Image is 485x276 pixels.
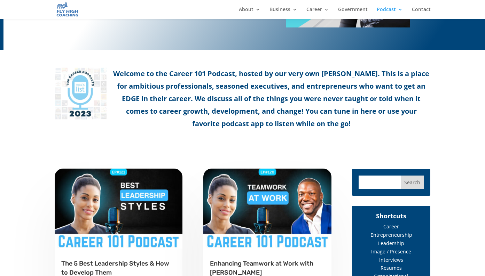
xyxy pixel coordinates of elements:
img: The 5 Best Leadership Styles & How to Develop Them [54,168,183,249]
a: Business [269,7,297,19]
a: Podcast [377,7,403,19]
a: About [239,7,260,19]
a: Resumes [381,265,402,271]
img: Enhancing Teamwork at Work with Rennie Curran [203,168,332,249]
input: Search [401,176,424,189]
a: Career [306,7,329,19]
p: Welcome to the Career 101 Podcast, hosted by our very own [PERSON_NAME]. This is a place for ambi... [55,67,431,130]
span: Shortcuts [376,212,406,220]
a: Government [338,7,368,19]
a: Interviews [379,257,403,263]
a: Entrepreneurship [370,232,412,238]
img: Fly High Coaching [56,1,79,17]
a: Leadership [378,240,404,246]
a: Career [383,223,399,230]
a: Contact [412,7,431,19]
a: Image / Presence [371,248,411,255]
